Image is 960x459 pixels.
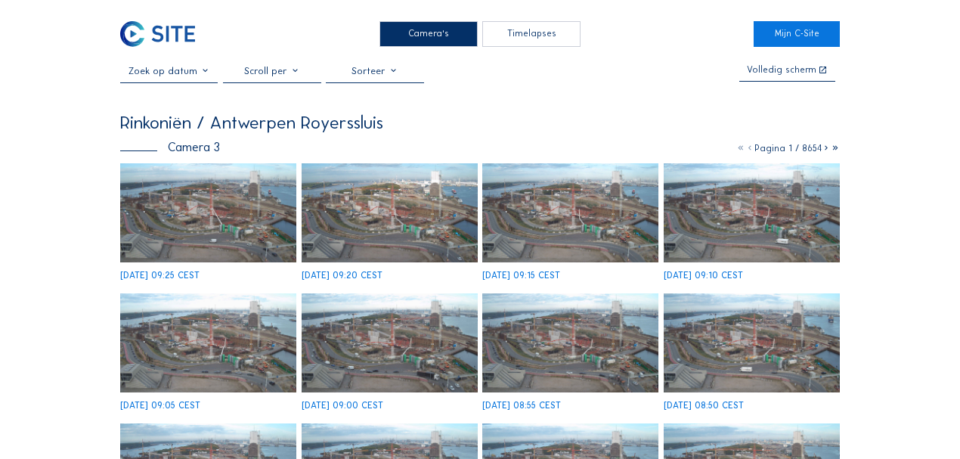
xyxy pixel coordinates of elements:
div: [DATE] 09:05 CEST [120,402,200,411]
div: Camera's [379,21,478,46]
div: Rinkoniën / Antwerpen Royerssluis [120,114,383,132]
div: [DATE] 08:50 CEST [664,402,744,411]
input: Zoek op datum 󰅀 [120,65,218,76]
img: C-SITE Logo [120,21,196,46]
img: image_53098578 [302,163,478,262]
a: Mijn C-Site [754,21,840,46]
img: image_53098234 [120,293,296,392]
img: image_53097760 [664,293,840,392]
img: image_53098429 [482,163,658,262]
div: [DATE] 09:25 CEST [120,271,200,281]
div: [DATE] 08:55 CEST [482,402,561,411]
div: [DATE] 09:10 CEST [664,271,743,281]
div: Timelapses [482,21,581,46]
img: image_53097909 [482,293,658,392]
div: [DATE] 09:20 CEST [302,271,382,281]
img: image_53098084 [302,293,478,392]
div: [DATE] 09:15 CEST [482,271,560,281]
div: Camera 3 [120,141,221,154]
img: image_53098729 [120,163,296,262]
span: Pagina 1 / 8654 [754,143,822,154]
div: Volledig scherm [747,66,816,76]
div: [DATE] 09:00 CEST [302,402,383,411]
img: image_53098286 [664,163,840,262]
a: C-SITE Logo [120,21,206,46]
